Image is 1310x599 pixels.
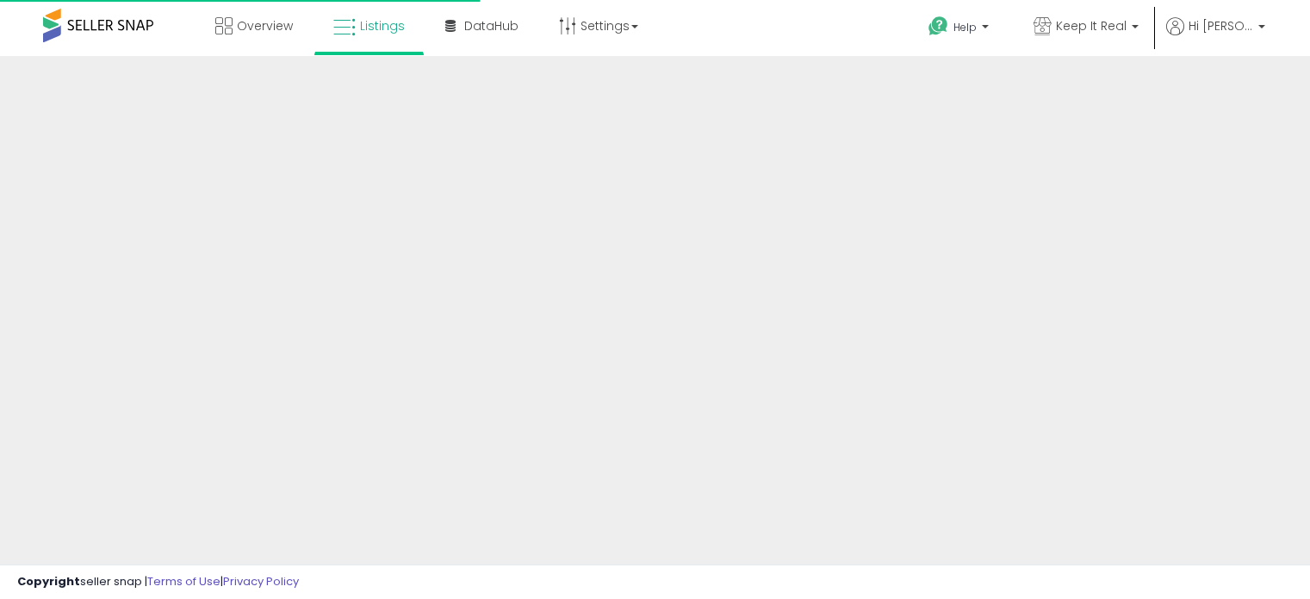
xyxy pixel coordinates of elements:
[953,20,977,34] span: Help
[928,16,949,37] i: Get Help
[147,573,220,590] a: Terms of Use
[237,17,293,34] span: Overview
[17,574,299,590] div: seller snap | |
[1056,17,1127,34] span: Keep It Real
[1189,17,1253,34] span: Hi [PERSON_NAME]
[360,17,405,34] span: Listings
[915,3,1006,56] a: Help
[464,17,518,34] span: DataHub
[17,573,80,590] strong: Copyright
[1166,17,1265,56] a: Hi [PERSON_NAME]
[223,573,299,590] a: Privacy Policy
